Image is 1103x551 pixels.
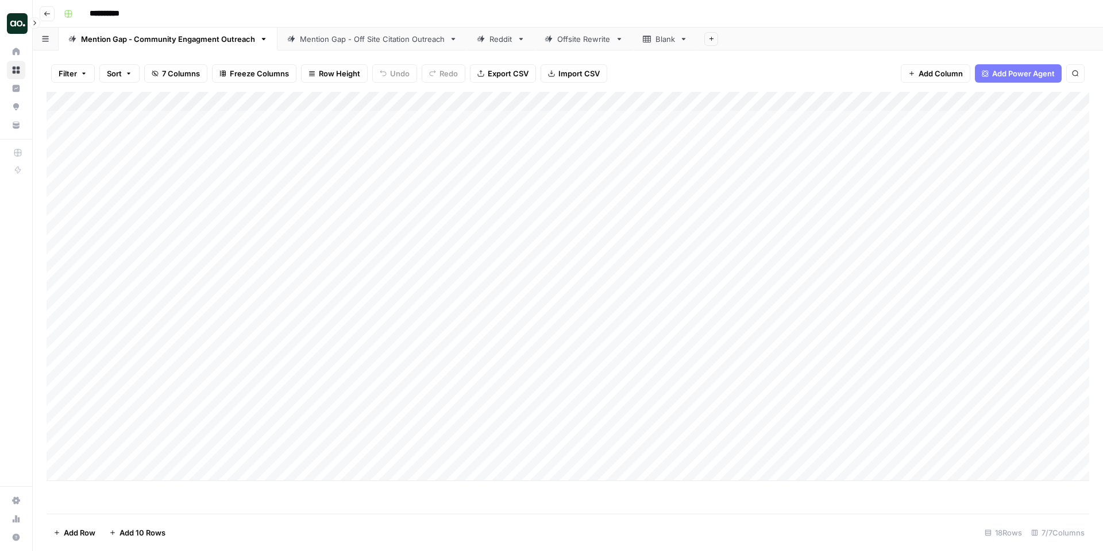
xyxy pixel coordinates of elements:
[901,64,970,83] button: Add Column
[7,9,25,38] button: Workspace: Dillon Test
[7,61,25,79] a: Browse
[541,64,607,83] button: Import CSV
[1027,523,1089,542] div: 7/7 Columns
[633,28,697,51] a: Blank
[277,28,467,51] a: Mention Gap - Off Site Citation Outreach
[230,68,289,79] span: Freeze Columns
[47,523,102,542] button: Add Row
[319,68,360,79] span: Row Height
[372,64,417,83] button: Undo
[144,64,207,83] button: 7 Columns
[212,64,296,83] button: Freeze Columns
[102,523,172,542] button: Add 10 Rows
[488,68,529,79] span: Export CSV
[51,64,95,83] button: Filter
[7,510,25,528] a: Usage
[980,523,1027,542] div: 18 Rows
[7,42,25,61] a: Home
[7,116,25,134] a: Your Data
[119,527,165,538] span: Add 10 Rows
[107,68,122,79] span: Sort
[489,33,512,45] div: Reddit
[7,98,25,116] a: Opportunities
[99,64,140,83] button: Sort
[7,491,25,510] a: Settings
[162,68,200,79] span: 7 Columns
[7,79,25,98] a: Insights
[59,28,277,51] a: Mention Gap - Community Engagment Outreach
[59,68,77,79] span: Filter
[470,64,536,83] button: Export CSV
[535,28,633,51] a: Offsite Rewrite
[557,33,611,45] div: Offsite Rewrite
[992,68,1055,79] span: Add Power Agent
[467,28,535,51] a: Reddit
[390,68,410,79] span: Undo
[64,527,95,538] span: Add Row
[439,68,458,79] span: Redo
[975,64,1062,83] button: Add Power Agent
[7,13,28,34] img: Dillon Test Logo
[300,33,445,45] div: Mention Gap - Off Site Citation Outreach
[81,33,255,45] div: Mention Gap - Community Engagment Outreach
[655,33,675,45] div: Blank
[558,68,600,79] span: Import CSV
[919,68,963,79] span: Add Column
[7,528,25,546] button: Help + Support
[422,64,465,83] button: Redo
[301,64,368,83] button: Row Height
